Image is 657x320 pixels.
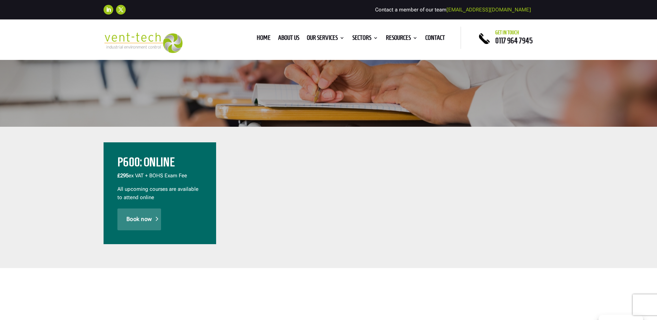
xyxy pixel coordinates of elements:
[104,33,183,53] img: 2023-09-27T08_35_16.549ZVENT-TECH---Clear-background
[278,35,299,43] a: About us
[446,7,531,13] a: [EMAIL_ADDRESS][DOMAIN_NAME]
[495,36,533,45] a: 0117 964 7945
[117,185,202,202] p: All upcoming courses are available to attend online
[104,5,113,15] a: Follow on LinkedIn
[352,35,378,43] a: Sectors
[117,172,202,185] p: ex VAT + BOHS Exam Fee
[117,172,128,179] span: £295
[257,35,270,43] a: Home
[375,7,531,13] span: Contact a member of our team
[307,35,345,43] a: Our Services
[386,35,418,43] a: Resources
[116,5,126,15] a: Follow on X
[117,208,161,230] a: Book now
[495,30,519,35] span: Get in touch
[425,35,445,43] a: Contact
[117,156,202,172] h2: P600: Online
